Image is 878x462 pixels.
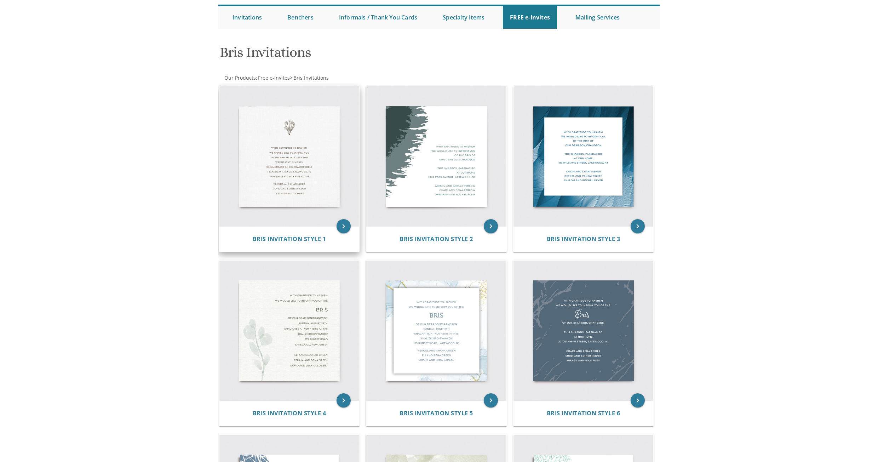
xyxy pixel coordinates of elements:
[400,235,473,243] span: Bris Invitation Style 2
[337,393,351,407] a: keyboard_arrow_right
[400,236,473,243] a: Bris Invitation Style 2
[366,261,506,401] img: Bris Invitation Style 5
[253,409,326,417] span: Bris Invitation Style 4
[484,393,498,407] a: keyboard_arrow_right
[400,409,473,417] span: Bris Invitation Style 5
[293,74,329,81] span: Bris Invitations
[436,6,492,29] a: Specialty Items
[568,6,627,29] a: Mailing Services
[280,6,321,29] a: Benchers
[366,86,506,227] img: Bris Invitation Style 2
[224,74,256,81] a: Our Products
[631,393,645,407] a: keyboard_arrow_right
[225,6,269,29] a: Invitations
[293,74,329,81] a: Bris Invitations
[258,74,290,81] span: Free e-Invites
[547,236,620,243] a: Bris Invitation Style 3
[290,74,329,81] span: >
[513,86,654,227] img: Bris Invitation Style 3
[257,74,290,81] a: Free e-Invites
[513,261,654,401] img: Bris Invitation Style 6
[400,410,473,417] a: Bris Invitation Style 5
[219,261,360,401] img: Bris Invitation Style 4
[547,409,620,417] span: Bris Invitation Style 6
[220,45,509,65] h1: Bris Invitations
[253,410,326,417] a: Bris Invitation Style 4
[218,74,439,81] div: :
[547,410,620,417] a: Bris Invitation Style 6
[631,219,645,233] a: keyboard_arrow_right
[484,219,498,233] a: keyboard_arrow_right
[337,219,351,233] a: keyboard_arrow_right
[219,86,360,227] img: Bris Invitation Style 1
[332,6,424,29] a: Informals / Thank You Cards
[547,235,620,243] span: Bris Invitation Style 3
[503,6,557,29] a: FREE e-Invites
[253,236,326,243] a: Bris Invitation Style 1
[253,235,326,243] span: Bris Invitation Style 1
